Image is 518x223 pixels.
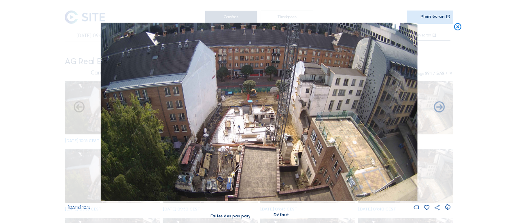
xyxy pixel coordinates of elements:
[433,101,446,114] i: Back
[100,23,418,201] img: Image
[210,214,250,219] div: Faites des pas par:
[68,205,90,210] span: [DATE] 10:15
[420,15,445,19] div: Plein écran
[255,211,308,218] div: Défaut
[72,101,85,114] i: Forward
[274,211,289,219] div: Défaut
